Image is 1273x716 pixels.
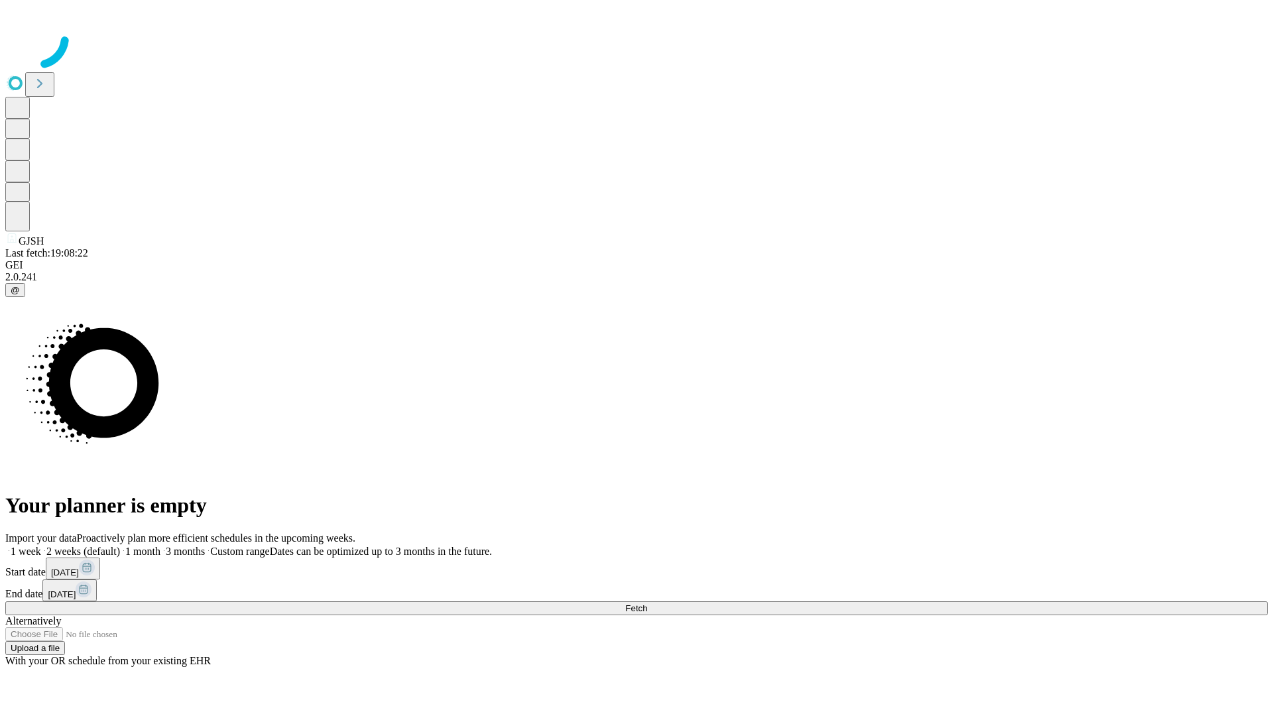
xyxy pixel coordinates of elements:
[5,558,1268,579] div: Start date
[77,532,355,544] span: Proactively plan more efficient schedules in the upcoming weeks.
[5,493,1268,518] h1: Your planner is empty
[5,271,1268,283] div: 2.0.241
[11,285,20,295] span: @
[166,546,205,557] span: 3 months
[270,546,492,557] span: Dates can be optimized up to 3 months in the future.
[5,641,65,655] button: Upload a file
[48,589,76,599] span: [DATE]
[5,532,77,544] span: Import your data
[5,259,1268,271] div: GEI
[5,601,1268,615] button: Fetch
[46,546,120,557] span: 2 weeks (default)
[210,546,269,557] span: Custom range
[5,579,1268,601] div: End date
[625,603,647,613] span: Fetch
[125,546,160,557] span: 1 month
[5,615,61,626] span: Alternatively
[5,655,211,666] span: With your OR schedule from your existing EHR
[46,558,100,579] button: [DATE]
[11,546,41,557] span: 1 week
[42,579,97,601] button: [DATE]
[19,235,44,247] span: GJSH
[5,247,88,259] span: Last fetch: 19:08:22
[5,283,25,297] button: @
[51,567,79,577] span: [DATE]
